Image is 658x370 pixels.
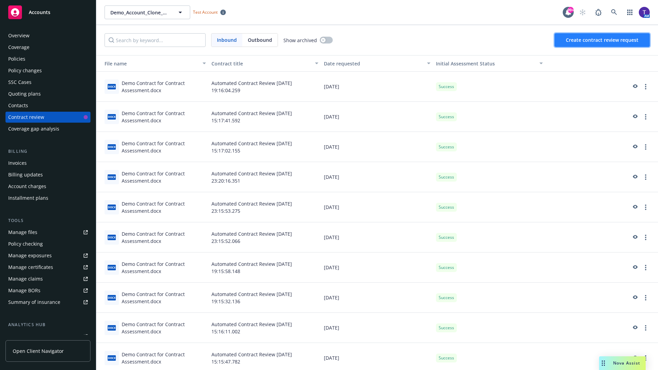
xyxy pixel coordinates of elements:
a: Manage certificates [5,262,90,273]
div: Manage claims [8,273,43,284]
div: Account charges [8,181,46,192]
span: Inbound [217,36,237,44]
span: Success [439,84,454,90]
span: Outbound [248,36,272,44]
div: Automated Contract Review [DATE] 19:16:04.259 [209,72,321,102]
a: Policy changes [5,65,90,76]
div: Automated Contract Review [DATE] 15:17:41.592 [209,102,321,132]
div: Contacts [8,100,28,111]
span: Accounts [29,10,50,15]
span: Inbound [211,34,242,47]
div: Automated Contract Review [DATE] 23:15:53.275 [209,192,321,222]
a: Manage files [5,227,90,238]
div: [DATE] [321,192,434,222]
span: Show archived [283,37,317,44]
div: Drag to move [599,356,608,370]
div: [DATE] [321,252,434,283]
a: more [642,173,650,181]
a: more [642,203,650,211]
button: Create contract review request [555,33,650,47]
a: preview [631,263,639,272]
div: Overview [8,30,29,41]
div: Toggle SortBy [99,60,198,67]
a: more [642,113,650,121]
div: Demo Contract for Contract Assessment.docx [122,321,206,335]
span: Success [439,174,454,180]
a: preview [631,354,639,362]
a: more [642,83,650,91]
a: Installment plans [5,193,90,203]
a: more [642,263,650,272]
span: Success [439,114,454,120]
div: Date requested [324,60,423,67]
div: [DATE] [321,283,434,313]
a: more [642,143,650,151]
a: Report a Bug [592,5,605,19]
span: Test Account [190,9,229,16]
div: Contract title [211,60,311,67]
span: docx [108,325,116,330]
span: Success [439,264,454,271]
a: SSC Cases [5,77,90,88]
a: preview [631,113,639,121]
div: Tools [5,217,90,224]
div: Demo Contract for Contract Assessment.docx [122,260,206,275]
div: Demo Contract for Contract Assessment.docx [122,110,206,124]
div: Manage exposures [8,250,52,261]
a: Summary of insurance [5,297,90,308]
div: Quoting plans [8,88,41,99]
div: File name [99,60,198,67]
a: Start snowing [576,5,589,19]
span: docx [108,144,116,149]
a: Contract review [5,112,90,123]
a: preview [631,233,639,242]
span: docx [108,84,116,89]
div: [DATE] [321,132,434,162]
a: preview [631,324,639,332]
span: docx [108,265,116,270]
span: Success [439,234,454,241]
div: [DATE] [321,222,434,252]
div: Manage files [8,227,37,238]
a: preview [631,203,639,211]
a: Account charges [5,181,90,192]
div: Automated Contract Review [DATE] 23:20:16.351 [209,162,321,192]
div: [DATE] [321,72,434,102]
button: Date requested [321,55,434,72]
span: Test Account [193,9,218,15]
div: Automated Contract Review [DATE] 15:16:11.002 [209,313,321,343]
span: docx [108,355,116,360]
span: Success [439,325,454,331]
a: Coverage gap analysis [5,123,90,134]
div: Installment plans [8,193,48,203]
span: docx [108,235,116,240]
div: SSC Cases [8,77,32,88]
a: Coverage [5,42,90,53]
a: more [642,233,650,242]
div: Automated Contract Review [DATE] 15:17:02.155 [209,132,321,162]
span: Success [439,355,454,361]
div: Analytics hub [5,321,90,328]
button: Contract title [209,55,321,72]
a: more [642,294,650,302]
div: 99+ [568,7,574,13]
span: Open Client Navigator [13,347,64,355]
div: Policy changes [8,65,42,76]
span: Success [439,204,454,210]
div: Demo Contract for Contract Assessment.docx [122,351,206,365]
div: [DATE] [321,162,434,192]
a: more [642,324,650,332]
a: preview [631,83,639,91]
div: Policies [8,53,25,64]
span: Initial Assessment Status [436,60,495,67]
div: Demo Contract for Contract Assessment.docx [122,291,206,305]
span: Nova Assist [613,360,640,366]
a: Quoting plans [5,88,90,99]
div: [DATE] [321,102,434,132]
div: Demo Contract for Contract Assessment.docx [122,79,206,94]
div: Billing updates [8,169,43,180]
a: Billing updates [5,169,90,180]
a: Search [607,5,621,19]
div: Toggle SortBy [436,60,535,67]
a: Contacts [5,100,90,111]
